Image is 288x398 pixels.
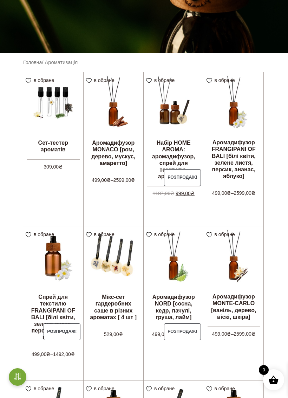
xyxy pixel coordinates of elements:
[23,137,83,156] h2: Сет-тестер ароматів
[53,351,75,357] bdi: 1492,00
[207,232,237,237] a: в обране
[144,72,204,169] a: Розпродаж! Набір HOME AROMA: аромадифузор, спрей для текстилю, аромасаше
[212,190,231,196] bdi: 499,00
[44,323,80,340] span: Розпродаж!
[84,137,144,169] h2: Аромадифузор MONACO [ром, дерево, мускус, амаретто]
[215,77,235,83] span: в обране
[26,386,31,392] img: unfavourite.svg
[26,78,31,83] img: unfavourite.svg
[154,386,175,391] span: в обране
[94,77,114,83] span: в обране
[215,386,235,391] span: в обране
[154,77,175,83] span: в обране
[23,60,42,65] a: Головна
[34,232,54,237] span: в обране
[204,290,264,323] h2: Аромадифузор MONTE-CARLO [ваніль, дерево, віскі, шкіра]
[204,226,264,323] a: Аромадифузор MONTE-CARLO [ваніль, дерево, віскі, шкіра] 499,00₴–2599,00₴
[227,190,231,196] span: ₴
[146,232,177,237] a: в обране
[146,386,177,391] a: в обране
[84,226,144,323] a: Мікс-сет гардеробних саше в різних ароматах [ 4 шт ] 529,00₴
[208,327,260,338] span: –
[144,137,204,183] h2: Набір HOME AROMA: аромадифузор, спрей для текстилю, аромасаше
[251,190,255,196] span: ₴
[107,177,111,183] span: ₴
[207,232,212,238] img: unfavourite.svg
[259,365,269,375] span: 0
[87,173,140,184] span: –
[26,232,31,238] img: unfavourite.svg
[86,232,92,238] img: unfavourite.svg
[153,191,175,196] bdi: 1187,00
[34,77,54,83] span: в обране
[131,177,135,183] span: ₴
[215,232,235,237] span: в обране
[71,351,75,357] span: ₴
[26,232,57,237] a: в обране
[234,190,255,196] bdi: 2599,00
[146,386,152,392] img: unfavourite.svg
[86,78,92,83] img: unfavourite.svg
[119,331,123,337] span: ₴
[34,386,54,391] span: в обране
[104,331,123,337] bdi: 529,00
[94,386,114,391] span: в обране
[234,331,255,337] bdi: 2599,00
[92,177,111,183] bdi: 499,00
[26,386,57,391] a: в обране
[23,59,265,66] nav: Breadcrumb
[251,331,255,337] span: ₴
[207,386,212,392] img: unfavourite.svg
[146,232,152,238] img: unfavourite.svg
[86,386,92,392] img: unfavourite.svg
[152,331,171,337] bdi: 499,00
[94,232,114,237] span: в обране
[146,77,177,83] a: в обране
[204,136,264,182] h2: Аромадифузор FRANGIPANI OF BALI [білі квіти, зелене листя, персик, ананас, яблуко]
[44,164,63,170] bdi: 309,00
[23,226,83,323] a: Розпродаж! Спрей для текстилю FRANGIPANI OF BALI [білі квіти, зелене листя, персик, ананас, яблук...
[146,78,152,83] img: unfavourite.svg
[208,186,260,197] span: –
[27,347,80,358] span: –
[23,291,83,343] h2: Спрей для текстилю FRANGIPANI OF BALI [білі квіти, зелене листя, персик, ананас, яблуко]
[212,331,231,337] bdi: 499,00
[86,77,117,83] a: в обране
[46,351,50,357] span: ₴
[86,386,117,391] a: в обране
[86,232,117,237] a: в обране
[147,327,200,338] span: –
[191,191,195,196] span: ₴
[207,386,237,391] a: в обране
[207,77,237,83] a: в обране
[113,177,135,183] bdi: 2599,00
[26,77,57,83] a: в обране
[204,72,264,169] a: Аромадифузор FRANGIPANI OF BALI [білі квіти, зелене листя, персик, ананас, яблуко] 499,00₴–2599,00₴
[164,169,201,186] span: Розпродаж!
[154,232,175,237] span: в обране
[176,191,195,196] bdi: 999,00
[59,164,63,170] span: ₴
[207,78,212,83] img: unfavourite.svg
[32,351,51,357] bdi: 499,00
[144,291,204,323] h2: Аромадифузор NORD [сосна, кедр, пачулі, груша, лайм]
[164,323,201,340] span: Розпродаж!
[227,331,231,337] span: ₴
[84,291,144,323] h2: Мікс-сет гардеробних саше в різних ароматах [ 4 шт ]
[23,72,83,169] a: Сет-тестер ароматів 309,00₴
[170,191,174,196] span: ₴
[84,72,144,169] a: Аромадифузор MONACO [ром, дерево, мускус, амаретто] 499,00₴–2599,00₴
[144,226,204,323] a: Розпродаж! Аромадифузор NORD [сосна, кедр, пачулі, груша, лайм] 499,00₴–2599,00₴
